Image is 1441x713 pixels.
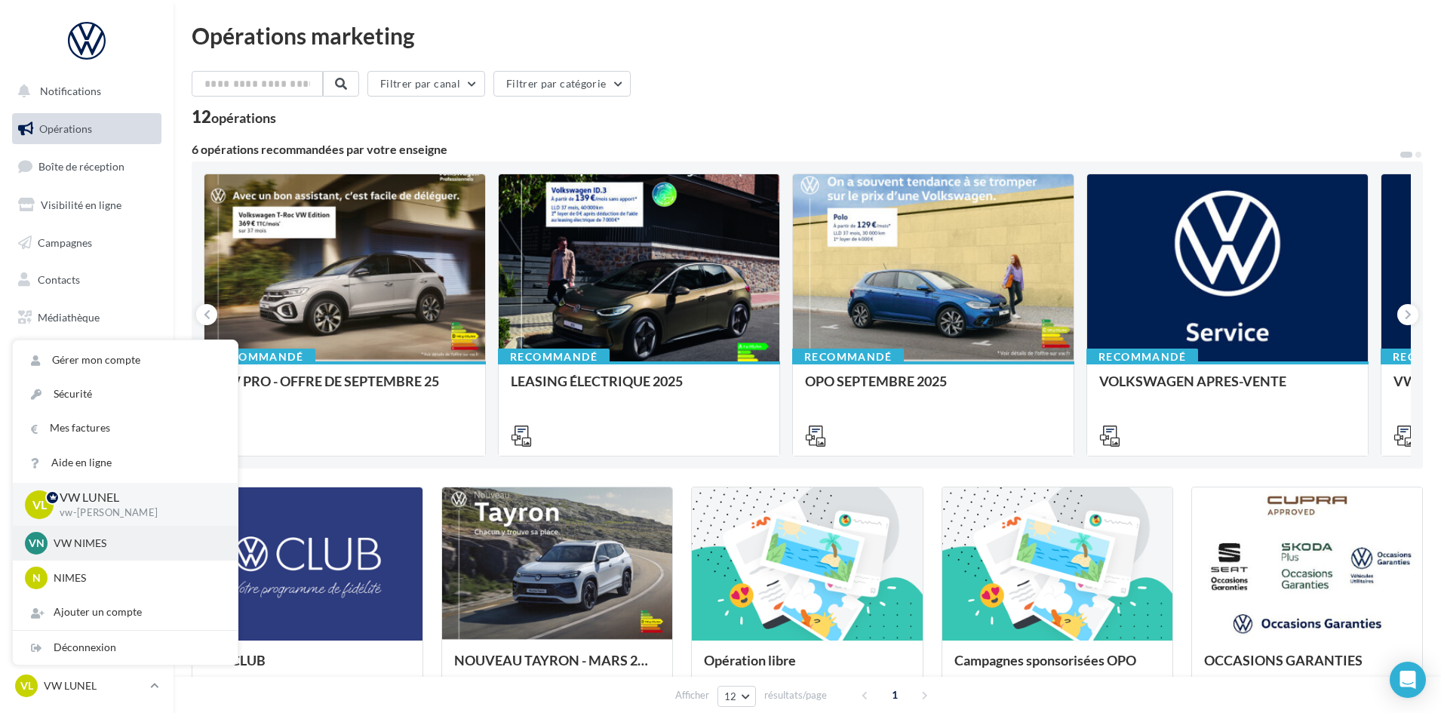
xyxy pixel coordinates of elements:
a: Aide en ligne [13,446,238,480]
div: Déconnexion [13,631,238,665]
div: 12 [192,109,276,125]
a: PLV et print personnalisable [9,376,164,421]
span: Notifications [40,85,101,97]
span: Afficher [675,688,709,702]
span: VL [32,496,47,513]
span: VN [29,536,45,551]
div: VW CLUB [204,653,410,683]
div: Recommandé [498,349,610,365]
span: Boîte de réception [38,160,124,173]
span: Opérations [39,122,92,135]
div: Recommandé [1086,349,1198,365]
a: Campagnes DataOnDemand [9,427,164,472]
div: Campagnes sponsorisées OPO [954,653,1160,683]
a: Campagnes [9,227,164,259]
span: Campagnes [38,235,92,248]
a: Gérer mon compte [13,343,238,377]
a: Sécurité [13,377,238,411]
span: Médiathèque [38,311,100,324]
span: N [32,570,41,585]
button: 12 [717,686,756,707]
div: Recommandé [204,349,315,365]
a: VL VW LUNEL [12,672,161,700]
a: Boîte de réception [9,150,164,183]
div: LEASING ÉLECTRIQUE 2025 [511,373,767,404]
div: Open Intercom Messenger [1390,662,1426,698]
button: Filtrer par canal [367,71,485,97]
div: Opération libre [704,653,910,683]
button: Notifications [9,75,158,107]
span: Contacts [38,273,80,286]
div: OCCASIONS GARANTIES [1204,653,1410,683]
span: VL [20,678,33,693]
p: NIMES [54,570,220,585]
div: Ajouter un compte [13,595,238,629]
a: Mes factures [13,411,238,445]
div: NOUVEAU TAYRON - MARS 2025 [454,653,660,683]
a: Visibilité en ligne [9,189,164,221]
p: VW NIMES [54,536,220,551]
button: Filtrer par catégorie [493,71,631,97]
div: Recommandé [792,349,904,365]
span: Visibilité en ligne [41,198,121,211]
a: Opérations [9,113,164,145]
div: OPO SEPTEMBRE 2025 [805,373,1062,404]
div: Opérations marketing [192,24,1423,47]
div: VOLKSWAGEN APRES-VENTE [1099,373,1356,404]
p: VW LUNEL [60,489,214,506]
span: 1 [883,683,907,707]
div: VW PRO - OFFRE DE SEPTEMBRE 25 [217,373,473,404]
div: opérations [211,111,276,124]
div: 6 opérations recommandées par votre enseigne [192,143,1399,155]
p: vw-[PERSON_NAME] [60,506,214,520]
a: Médiathèque [9,302,164,333]
span: 12 [724,690,737,702]
span: résultats/page [764,688,827,702]
p: VW LUNEL [44,678,144,693]
a: Calendrier [9,340,164,371]
a: Contacts [9,264,164,296]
